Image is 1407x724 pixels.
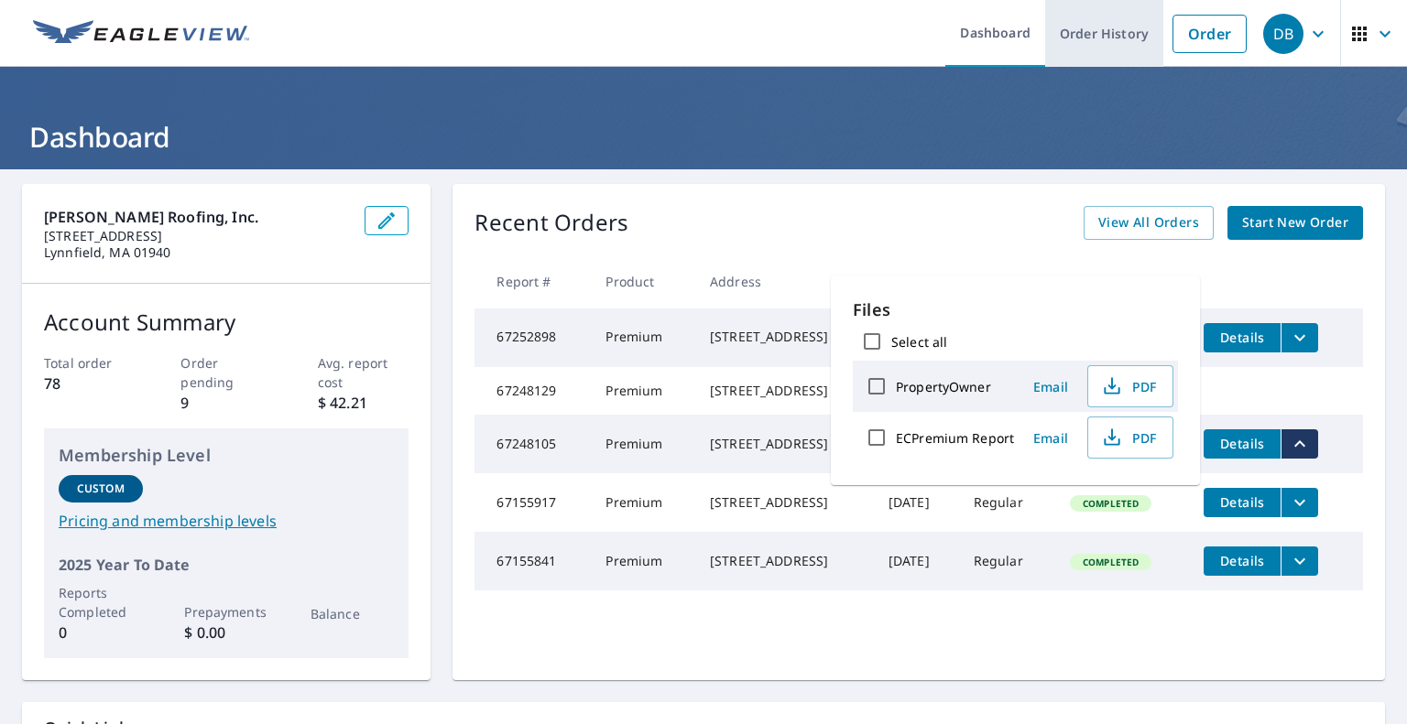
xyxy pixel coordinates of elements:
[710,552,859,570] div: [STREET_ADDRESS]
[874,254,959,308] th: Date
[1215,552,1270,569] span: Details
[710,493,859,512] div: [STREET_ADDRESS]
[1227,206,1363,240] a: Start New Order
[474,308,591,367] td: 67252898
[959,532,1055,590] td: Regular
[474,206,628,240] p: Recent Orders
[710,382,859,400] div: [STREET_ADDRESS]
[1215,329,1270,346] span: Details
[474,473,591,532] td: 67155917
[695,254,874,308] th: Address
[1055,254,1190,308] th: Status
[44,306,409,339] p: Account Summary
[1099,375,1158,397] span: PDF
[591,367,695,415] td: Premium
[896,378,991,395] label: PropertyOwner
[1204,488,1281,517] button: detailsBtn-67155917
[959,254,1055,308] th: Delivery
[591,415,695,473] td: Premium
[474,532,591,590] td: 67155841
[1084,206,1214,240] a: View All Orders
[1021,373,1080,401] button: Email
[311,604,395,623] p: Balance
[591,532,695,590] td: Premium
[1204,546,1281,576] button: detailsBtn-67155841
[77,481,125,497] p: Custom
[474,254,591,308] th: Report #
[1072,556,1150,568] span: Completed
[591,473,695,532] td: Premium
[59,583,143,621] p: Reports Completed
[591,254,695,308] th: Product
[1281,488,1318,517] button: filesDropdownBtn-67155917
[44,244,350,261] p: Lynnfield, MA 01940
[474,367,591,415] td: 67248129
[1029,378,1073,395] span: Email
[1281,323,1318,352] button: filesDropdownBtn-67252898
[1021,424,1080,452] button: Email
[891,333,947,351] label: Select all
[710,435,859,453] div: [STREET_ADDRESS]
[1098,211,1199,234] span: View All Orders
[1263,14,1303,54] div: DB
[33,20,249,48] img: EV Logo
[1087,365,1173,407] button: PDF
[1087,416,1173,459] button: PDF
[44,228,350,244] p: [STREET_ADDRESS]
[1215,435,1270,452] span: Details
[318,392,409,414] p: $ 42.21
[59,510,394,532] a: Pricing and membership levels
[710,328,859,346] div: [STREET_ADDRESS]
[180,392,272,414] p: 9
[1281,546,1318,576] button: filesDropdownBtn-67155841
[44,206,350,228] p: [PERSON_NAME] Roofing, Inc.
[1215,493,1270,511] span: Details
[1281,429,1318,459] button: filesDropdownBtn-67248105
[1029,429,1073,447] span: Email
[959,473,1055,532] td: Regular
[1204,429,1281,459] button: detailsBtn-67248105
[874,473,959,532] td: [DATE]
[474,415,591,473] td: 67248105
[896,429,1014,447] label: ECPremium Report
[1204,323,1281,352] button: detailsBtn-67252898
[184,602,268,621] p: Prepayments
[59,443,394,468] p: Membership Level
[59,554,394,576] p: 2025 Year To Date
[1242,211,1348,234] span: Start New Order
[44,373,136,394] p: 78
[1072,497,1150,510] span: Completed
[44,353,136,373] p: Total order
[180,353,272,392] p: Order pending
[59,621,143,643] p: 0
[1099,427,1158,448] span: PDF
[853,297,1178,322] p: Files
[22,118,1385,156] h1: Dashboard
[874,532,959,590] td: [DATE]
[1172,15,1247,53] a: Order
[184,621,268,643] p: $ 0.00
[591,308,695,367] td: Premium
[318,353,409,392] p: Avg. report cost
